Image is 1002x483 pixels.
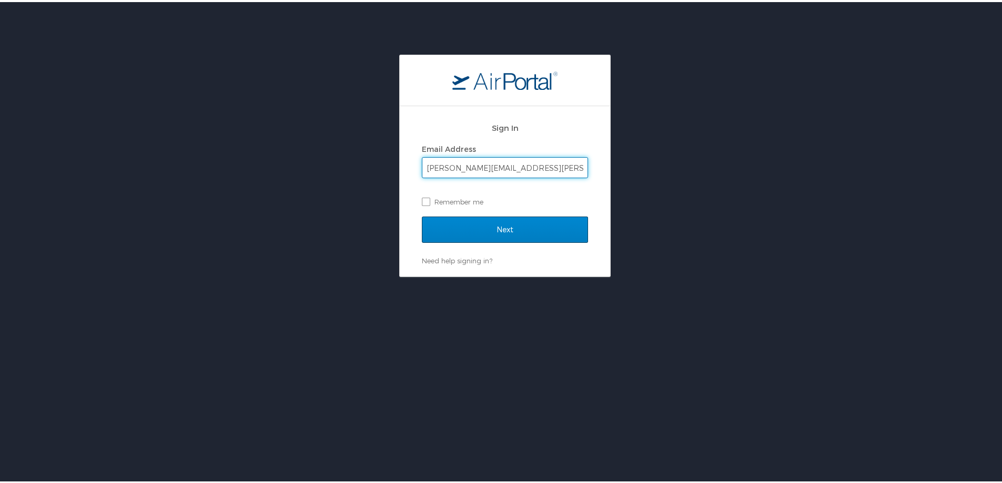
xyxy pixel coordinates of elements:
[422,142,476,151] label: Email Address
[452,69,558,88] img: logo
[422,254,492,263] a: Need help signing in?
[422,120,588,132] h2: Sign In
[422,192,588,208] label: Remember me
[422,214,588,241] input: Next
